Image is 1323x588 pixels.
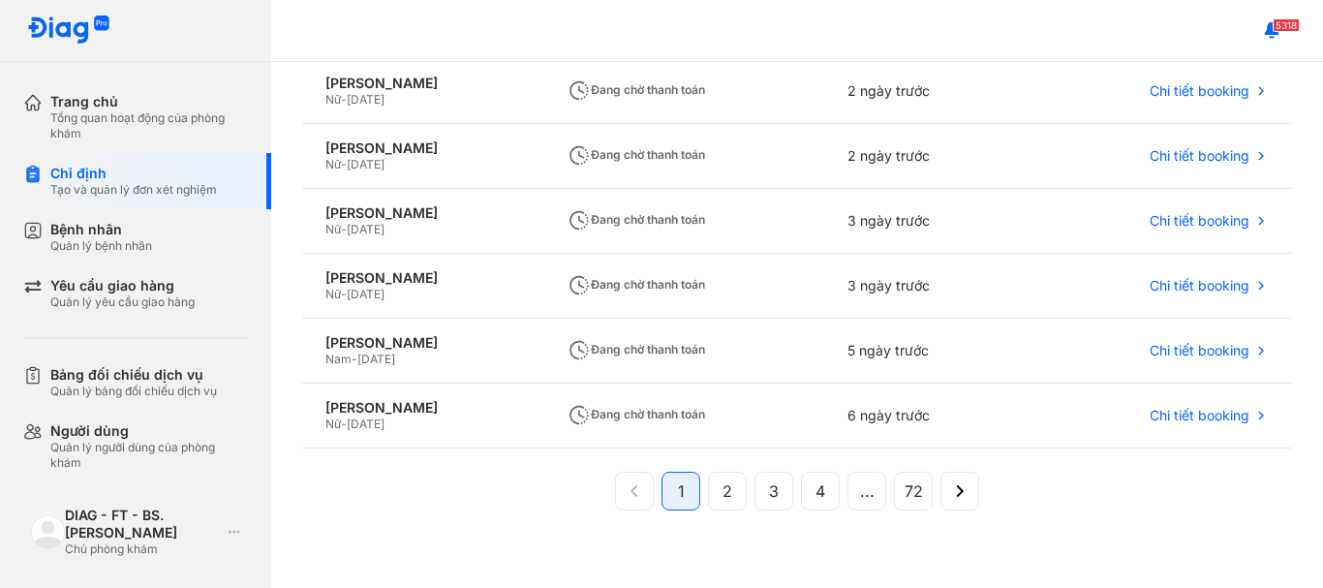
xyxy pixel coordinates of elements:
[31,515,65,549] img: logo
[568,342,705,356] span: Đang chờ thanh toán
[50,182,217,198] div: Tạo và quản lý đơn xét nghiệm
[347,417,385,431] span: [DATE]
[708,472,747,511] button: 2
[27,15,110,46] img: logo
[824,124,1039,189] div: 2 ngày trước
[325,75,521,92] div: [PERSON_NAME]
[352,352,357,366] span: -
[815,480,825,503] span: 4
[325,417,341,431] span: Nữ
[341,222,347,236] span: -
[678,480,685,503] span: 1
[801,472,840,511] button: 4
[65,542,221,557] div: Chủ phòng khám
[325,287,341,301] span: Nữ
[1150,342,1249,359] span: Chi tiết booking
[341,417,347,431] span: -
[50,294,195,310] div: Quản lý yêu cầu giao hàng
[824,189,1039,254] div: 3 ngày trước
[1150,82,1249,100] span: Chi tiết booking
[50,422,248,440] div: Người dùng
[50,93,248,110] div: Trang chủ
[65,507,221,542] div: DIAG - FT - BS. [PERSON_NAME]
[50,277,195,294] div: Yêu cầu giao hàng
[325,157,341,171] span: Nữ
[847,472,886,511] button: ...
[325,204,521,222] div: [PERSON_NAME]
[341,287,347,301] span: -
[824,319,1039,384] div: 5 ngày trước
[325,399,521,417] div: [PERSON_NAME]
[824,384,1039,449] div: 6 ngày trước
[347,287,385,301] span: [DATE]
[1273,18,1300,32] span: 5318
[325,352,352,366] span: Nam
[50,238,152,254] div: Quản lý bệnh nhân
[568,212,705,227] span: Đang chờ thanh toán
[723,480,732,503] span: 2
[905,480,923,503] span: 72
[1150,147,1249,165] span: Chi tiết booking
[568,407,705,421] span: Đang chờ thanh toán
[50,384,217,399] div: Quản lý bảng đối chiếu dịch vụ
[325,334,521,352] div: [PERSON_NAME]
[568,277,705,292] span: Đang chờ thanh toán
[347,157,385,171] span: [DATE]
[341,157,347,171] span: -
[50,440,248,471] div: Quản lý người dùng của phòng khám
[1150,407,1249,424] span: Chi tiết booking
[1150,277,1249,294] span: Chi tiết booking
[357,352,395,366] span: [DATE]
[50,366,217,384] div: Bảng đối chiếu dịch vụ
[661,472,700,511] button: 1
[341,92,347,107] span: -
[769,480,779,503] span: 3
[325,139,521,157] div: [PERSON_NAME]
[754,472,793,511] button: 3
[824,254,1039,319] div: 3 ngày trước
[325,222,341,236] span: Nữ
[347,222,385,236] span: [DATE]
[50,221,152,238] div: Bệnh nhân
[50,165,217,182] div: Chỉ định
[860,480,875,503] span: ...
[824,59,1039,124] div: 2 ngày trước
[347,92,385,107] span: [DATE]
[325,269,521,287] div: [PERSON_NAME]
[568,82,705,97] span: Đang chờ thanh toán
[50,110,248,141] div: Tổng quan hoạt động của phòng khám
[325,92,341,107] span: Nữ
[1150,212,1249,230] span: Chi tiết booking
[894,472,933,511] button: 72
[568,147,705,162] span: Đang chờ thanh toán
